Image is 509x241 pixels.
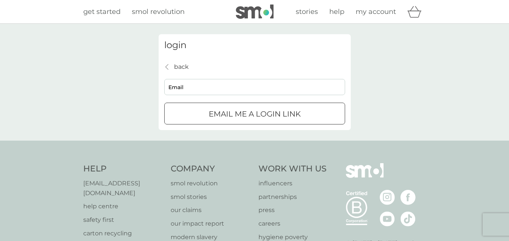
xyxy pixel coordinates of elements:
a: influencers [258,179,327,188]
div: basket [407,4,426,19]
a: [EMAIL_ADDRESS][DOMAIN_NAME] [83,179,164,198]
a: smol revolution [132,6,185,17]
img: visit the smol Tiktok page [400,211,416,226]
h4: Help [83,163,164,175]
img: visit the smol Youtube page [380,211,395,226]
span: my account [356,8,396,16]
a: partnerships [258,192,327,202]
a: smol revolution [171,179,251,188]
img: visit the smol Facebook page [400,190,416,205]
img: smol [236,5,274,19]
a: our impact report [171,219,251,229]
span: get started [83,8,121,16]
h4: Company [171,163,251,175]
a: careers [258,219,327,229]
span: stories [296,8,318,16]
span: help [329,8,344,16]
a: safety first [83,215,164,225]
p: back [174,62,189,72]
p: Email me a login link [209,108,301,120]
a: help [329,6,344,17]
a: press [258,205,327,215]
a: help centre [83,202,164,211]
a: our claims [171,205,251,215]
img: visit the smol Instagram page [380,190,395,205]
a: stories [296,6,318,17]
span: smol revolution [132,8,185,16]
h3: login [164,40,345,51]
a: carton recycling [83,229,164,238]
a: get started [83,6,121,17]
button: Email me a login link [164,103,345,124]
h4: Work With Us [258,163,327,175]
img: smol [346,163,384,189]
a: my account [356,6,396,17]
a: smol stories [171,192,251,202]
